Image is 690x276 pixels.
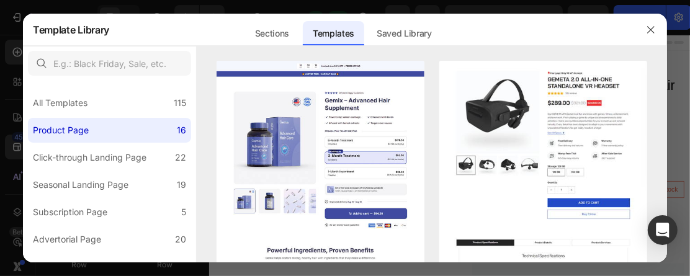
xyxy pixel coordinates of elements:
div: All Templates [33,96,87,110]
div: Open Intercom Messenger [648,215,678,245]
input: E.g.: Black Friday, Sale, etc. [28,51,191,76]
div: $11.06 [407,176,482,207]
p: (1080 reviews) [467,233,524,246]
div: 5 [181,205,186,220]
div: Click-through Landing Page [33,150,146,165]
img: Alt Image [634,227,660,253]
div: 2 [181,259,186,274]
div: 22 [175,150,186,165]
div: Lead Generation Page [33,259,123,274]
div: 19 [177,177,186,192]
div: Product Page [33,123,89,138]
p: No compare price [491,187,550,195]
div: 16 [177,123,186,138]
div: Saved Library [367,21,442,46]
div: Seasonal Landing Page [33,177,128,192]
div: Sections [245,21,299,46]
h2: Template Library [33,14,109,46]
div: 20 [175,232,186,247]
div: Subscription Page [33,205,107,220]
div: Advertorial Page [33,232,101,247]
div: 115 [174,96,186,110]
div: Templates [303,21,364,46]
